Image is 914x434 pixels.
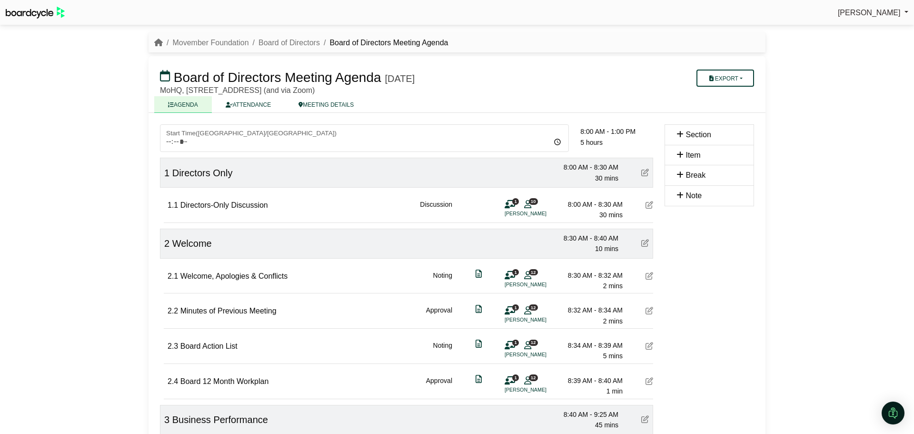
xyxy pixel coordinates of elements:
button: Export [696,70,754,87]
span: 1.1 [168,201,178,209]
span: Minutes of Previous Meeting [180,307,277,315]
span: 1 [164,168,169,178]
nav: breadcrumb [154,37,448,49]
div: 8:30 AM - 8:40 AM [552,233,618,243]
span: 12 [529,374,538,381]
span: Welcome, Apologies & Conflicts [180,272,288,280]
span: 2.1 [168,272,178,280]
span: 10 [529,198,538,204]
a: ATTENDANCE [212,96,285,113]
span: 2 mins [603,317,623,325]
div: Noting [433,340,452,362]
a: Board of Directors [258,39,320,47]
span: Directors-Only Discussion [180,201,268,209]
div: 8:39 AM - 8:40 AM [556,375,623,386]
span: Item [685,151,700,159]
span: 1 [512,340,519,346]
span: 30 mins [599,211,623,219]
img: BoardcycleBlackGreen-aaafeed430059cb809a45853b8cf6d952af9d84e6e89e1f1685b34bfd5cb7d64.svg [6,7,65,19]
span: Note [685,192,702,200]
span: 5 hours [580,139,603,146]
span: 45 mins [595,421,618,429]
a: MEETING DETAILS [285,96,368,113]
div: 8:32 AM - 8:34 AM [556,305,623,315]
span: Business Performance [172,414,268,425]
span: Break [685,171,705,179]
span: 2 [164,238,169,249]
a: AGENDA [154,96,212,113]
div: Approval [426,375,452,397]
span: Board 12 Month Workplan [180,377,269,385]
a: [PERSON_NAME] [838,7,908,19]
span: 3 [164,414,169,425]
li: [PERSON_NAME] [505,281,576,289]
span: Section [685,131,711,139]
span: 10 mins [595,245,618,252]
span: 2.4 [168,377,178,385]
span: Board Action List [180,342,238,350]
span: 30 mins [595,174,618,182]
li: Board of Directors Meeting Agenda [320,37,448,49]
span: [PERSON_NAME] [838,9,901,17]
span: 2 mins [603,282,623,290]
span: MoHQ, [STREET_ADDRESS] (and via Zoom) [160,86,315,94]
span: Board of Directors Meeting Agenda [174,70,381,85]
span: 1 [512,269,519,275]
span: Directors Only [172,168,233,178]
a: Movember Foundation [172,39,248,47]
div: Open Intercom Messenger [882,402,904,424]
span: 5 mins [603,352,623,360]
span: Welcome [172,238,212,249]
div: Noting [433,270,452,292]
span: 1 [512,374,519,381]
span: 12 [529,304,538,311]
span: 1 min [606,387,623,395]
span: 2.2 [168,307,178,315]
li: [PERSON_NAME] [505,351,576,359]
span: 1 [512,304,519,311]
span: 12 [529,340,538,346]
li: [PERSON_NAME] [505,386,576,394]
div: Approval [426,305,452,326]
div: 8:00 AM - 1:00 PM [580,126,653,137]
li: [PERSON_NAME] [505,316,576,324]
span: 2.3 [168,342,178,350]
div: 8:00 AM - 8:30 AM [552,162,618,172]
div: 8:40 AM - 9:25 AM [552,409,618,420]
div: [DATE] [385,73,415,84]
li: [PERSON_NAME] [505,210,576,218]
div: 8:00 AM - 8:30 AM [556,199,623,210]
span: 1 [512,198,519,204]
span: 12 [529,269,538,275]
div: 8:30 AM - 8:32 AM [556,270,623,281]
div: Discussion [420,199,452,221]
div: 8:34 AM - 8:39 AM [556,340,623,351]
